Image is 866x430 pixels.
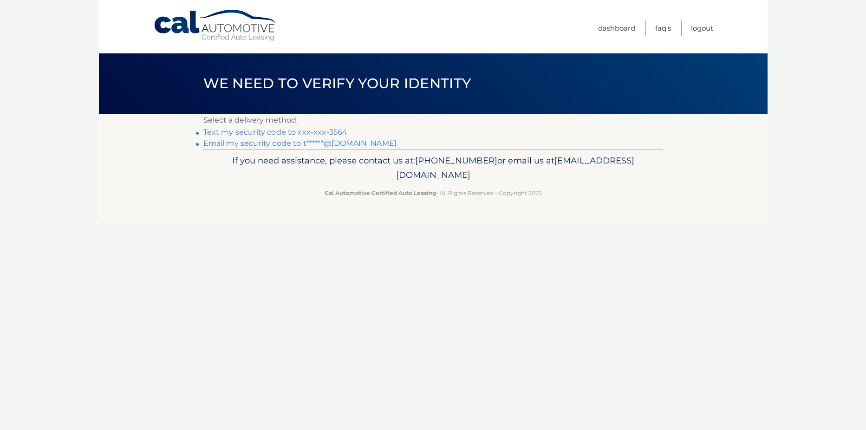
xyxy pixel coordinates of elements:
[691,20,713,36] a: Logout
[153,9,279,42] a: Cal Automotive
[209,188,657,198] p: - All Rights Reserved - Copyright 2025
[655,20,671,36] a: FAQ's
[415,155,497,166] span: [PHONE_NUMBER]
[203,114,663,127] p: Select a delivery method:
[325,189,436,196] strong: Cal Automotive Certified Auto Leasing
[209,153,657,183] p: If you need assistance, please contact us at: or email us at
[203,75,471,92] span: We need to verify your identity
[598,20,635,36] a: Dashboard
[203,128,348,137] a: Text my security code to xxx-xxx-3564
[203,139,397,148] a: Email my security code to t******@[DOMAIN_NAME]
